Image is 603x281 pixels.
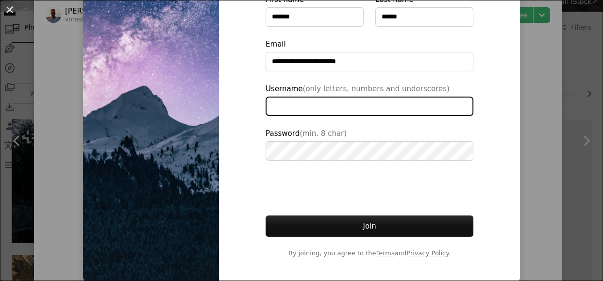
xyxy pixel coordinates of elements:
span: By joining, you agree to the and . [266,248,473,258]
a: Privacy Policy [406,249,449,257]
span: (only letters, numbers and underscores) [302,84,449,93]
a: Terms [376,249,394,257]
button: Join [266,215,473,237]
input: First name [266,7,364,27]
label: Username [266,83,473,116]
input: Last name [375,7,473,27]
span: (min. 8 char) [300,129,347,138]
label: Password [266,128,473,161]
input: Username(only letters, numbers and underscores) [266,97,473,116]
label: Email [266,38,473,71]
input: Email [266,52,473,71]
input: Password(min. 8 char) [266,141,473,161]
